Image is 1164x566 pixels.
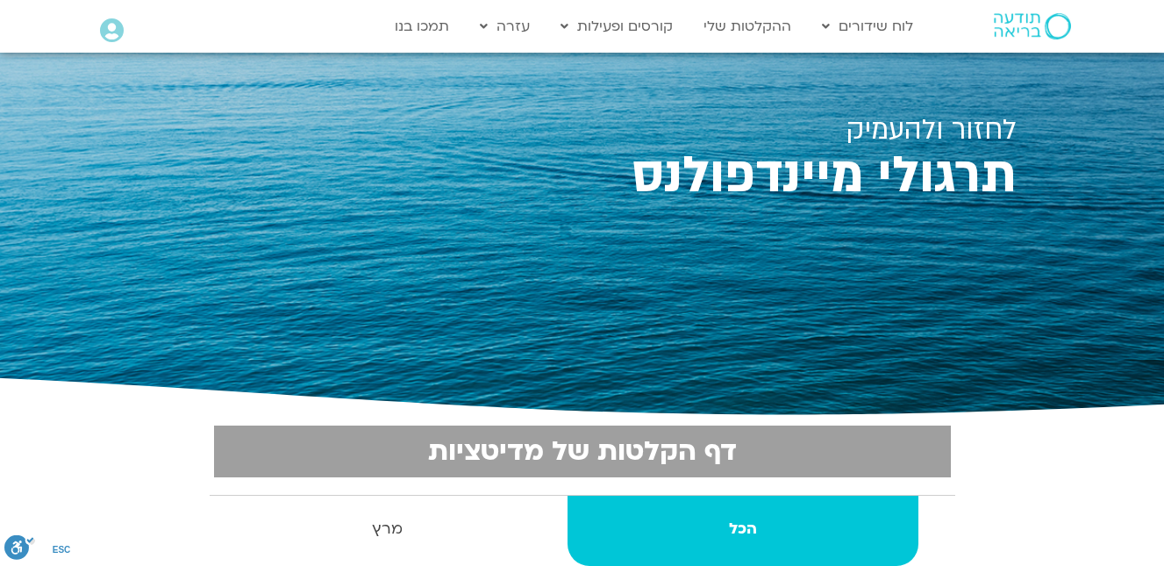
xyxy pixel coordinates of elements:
a: עזרה [471,10,539,43]
h2: דף הקלטות של מדיטציות [225,436,940,467]
a: מרץ [211,496,565,566]
a: לוח שידורים [813,10,922,43]
a: קורסים ופעילות [552,10,682,43]
strong: מרץ [211,516,565,542]
a: תמכו בנו [386,10,458,43]
h2: תרגולי מיינדפולנס [148,153,1017,199]
img: תודעה בריאה [994,13,1071,39]
a: ההקלטות שלי [695,10,800,43]
h2: לחזור ולהעמיק [148,114,1017,146]
strong: הכל [568,516,918,542]
a: הכל [568,496,918,566]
